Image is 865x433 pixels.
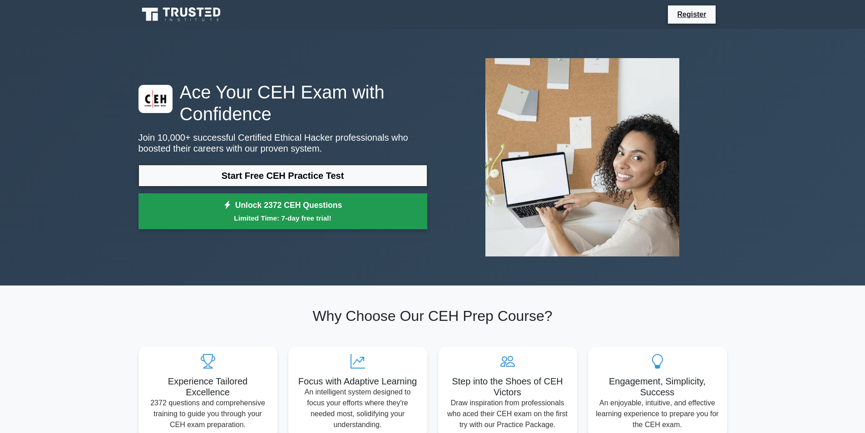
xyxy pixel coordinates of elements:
small: Limited Time: 7-day free trial! [150,213,416,223]
h5: Step into the Shoes of CEH Victors [445,376,570,398]
h1: Ace Your CEH Exam with Confidence [138,81,427,125]
p: An intelligent system designed to focus your efforts where they're needed most, solidifying your ... [296,387,420,430]
a: Unlock 2372 CEH QuestionsLimited Time: 7-day free trial! [138,193,427,230]
h5: Engagement, Simplicity, Success [595,376,720,398]
h5: Experience Tailored Excellence [146,376,270,398]
p: Draw inspiration from professionals who aced their CEH exam on the first try with our Practice Pa... [445,398,570,430]
p: Join 10,000+ successful Certified Ethical Hacker professionals who boosted their careers with our... [138,132,427,154]
h2: Why Choose Our CEH Prep Course? [138,307,727,325]
p: 2372 questions and comprehensive training to guide you through your CEH exam preparation. [146,398,270,430]
h5: Focus with Adaptive Learning [296,376,420,387]
a: Start Free CEH Practice Test [138,165,427,187]
a: Register [672,9,712,20]
p: An enjoyable, intuitive, and effective learning experience to prepare you for the CEH exam. [595,398,720,430]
